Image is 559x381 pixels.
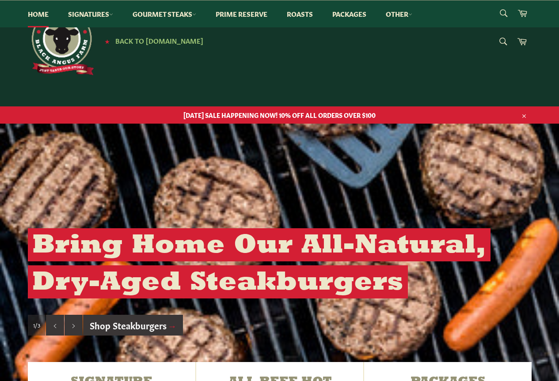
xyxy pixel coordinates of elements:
span: 1/3 [33,321,40,329]
div: Slide 1, current [28,315,46,336]
button: Previous slide [46,315,64,336]
a: Signatures [59,0,122,27]
span: → [168,319,177,331]
button: Next slide [65,315,83,336]
img: Roseda Beef [28,9,94,75]
span: ★ [105,38,110,45]
a: Other [377,0,421,27]
a: Shop Steakburgers [83,315,183,336]
a: Prime Reserve [207,0,276,27]
a: Gourmet Steaks [124,0,205,27]
a: Home [19,0,57,27]
a: Roasts [278,0,322,27]
span: [DATE] SALE HAPPENING NOW! 10% OFF ALL ORDERS OVER $100 [19,111,540,119]
a: Packages [323,0,375,27]
a: ★ Back to [DOMAIN_NAME] [100,38,203,45]
span: Back to [DOMAIN_NAME] [115,36,203,45]
h2: Bring Home Our All-Natural, Dry-Aged Steakburgers [28,228,491,298]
